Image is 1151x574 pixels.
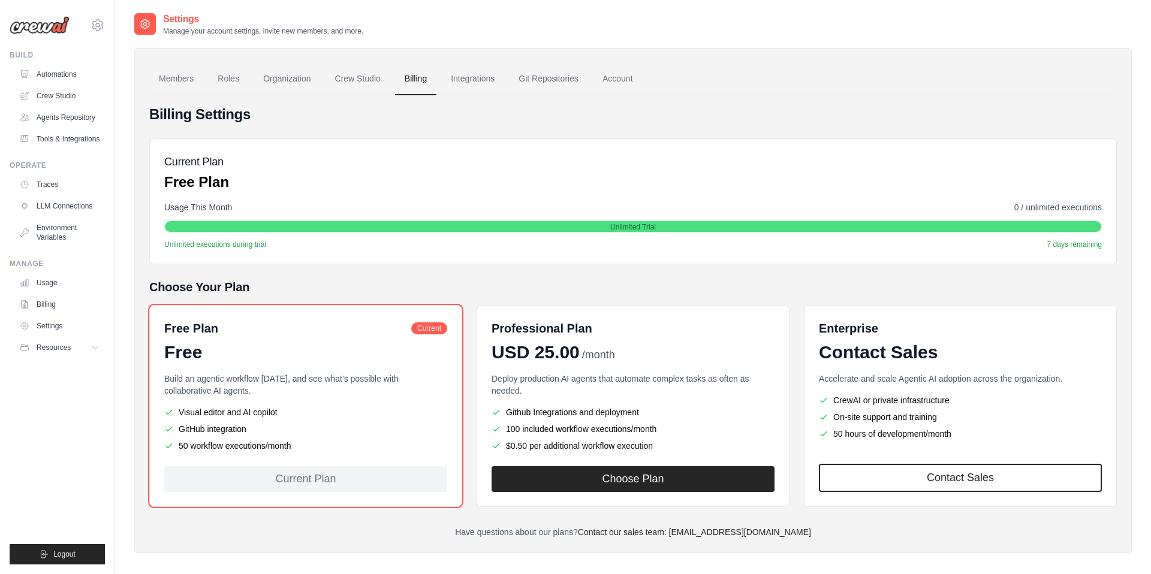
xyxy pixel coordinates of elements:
a: Usage [14,273,105,292]
div: Contact Sales [819,342,1102,363]
p: Accelerate and scale Agentic AI adoption across the organization. [819,373,1102,385]
li: $0.50 per additional workflow execution [492,440,775,452]
span: Usage This Month [164,201,232,213]
button: Choose Plan [492,466,775,492]
div: Operate [10,161,105,170]
h6: Professional Plan [492,320,592,337]
h4: Billing Settings [149,105,1117,124]
p: Manage your account settings, invite new members, and more. [163,26,363,36]
a: Tools & Integrations [14,129,105,149]
a: Account [593,63,643,95]
li: 100 included workflow executions/month [492,423,775,435]
div: Free [164,342,447,363]
li: 50 workflow executions/month [164,440,447,452]
img: Logo [10,16,70,34]
span: 7 days remaining [1047,240,1102,249]
a: Billing [14,295,105,314]
li: Visual editor and AI copilot [164,406,447,418]
a: Automations [14,65,105,84]
span: Resources [37,343,71,352]
a: Agents Repository [14,108,105,127]
li: CrewAI or private infrastructure [819,394,1102,406]
a: Roles [208,63,249,95]
a: Integrations [441,63,504,95]
span: 0 / unlimited executions [1014,201,1102,213]
h6: Free Plan [164,320,218,337]
button: Logout [10,544,105,564]
p: Build an agentic workflow [DATE], and see what's possible with collaborative AI agents. [164,373,447,397]
span: Unlimited Trial [610,222,656,232]
li: On-site support and training [819,411,1102,423]
a: Crew Studio [326,63,390,95]
li: 50 hours of development/month [819,428,1102,440]
li: GitHub integration [164,423,447,435]
a: Environment Variables [14,218,105,247]
li: Github Integrations and deployment [492,406,775,418]
a: Organization [254,63,320,95]
span: Current [411,322,447,334]
a: Crew Studio [14,86,105,105]
h5: Choose Your Plan [149,279,1117,295]
div: Build [10,50,105,60]
p: Have questions about our plans? [149,526,1117,538]
div: Manage [10,259,105,268]
a: LLM Connections [14,197,105,216]
a: Contact Sales [819,464,1102,492]
div: Current Plan [164,466,447,492]
p: Deploy production AI agents that automate complex tasks as often as needed. [492,373,775,397]
p: Free Plan [164,173,229,192]
a: Billing [395,63,436,95]
a: Contact our sales team: [EMAIL_ADDRESS][DOMAIN_NAME] [578,527,811,537]
h6: Enterprise [819,320,1102,337]
a: Traces [14,175,105,194]
h2: Settings [163,12,363,26]
button: Resources [14,338,105,357]
span: Unlimited executions during trial [164,240,266,249]
span: USD 25.00 [492,342,580,363]
a: Git Repositories [509,63,588,95]
h5: Current Plan [164,153,229,170]
span: /month [582,347,615,363]
a: Members [149,63,203,95]
a: Settings [14,316,105,336]
span: Logout [53,549,76,559]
